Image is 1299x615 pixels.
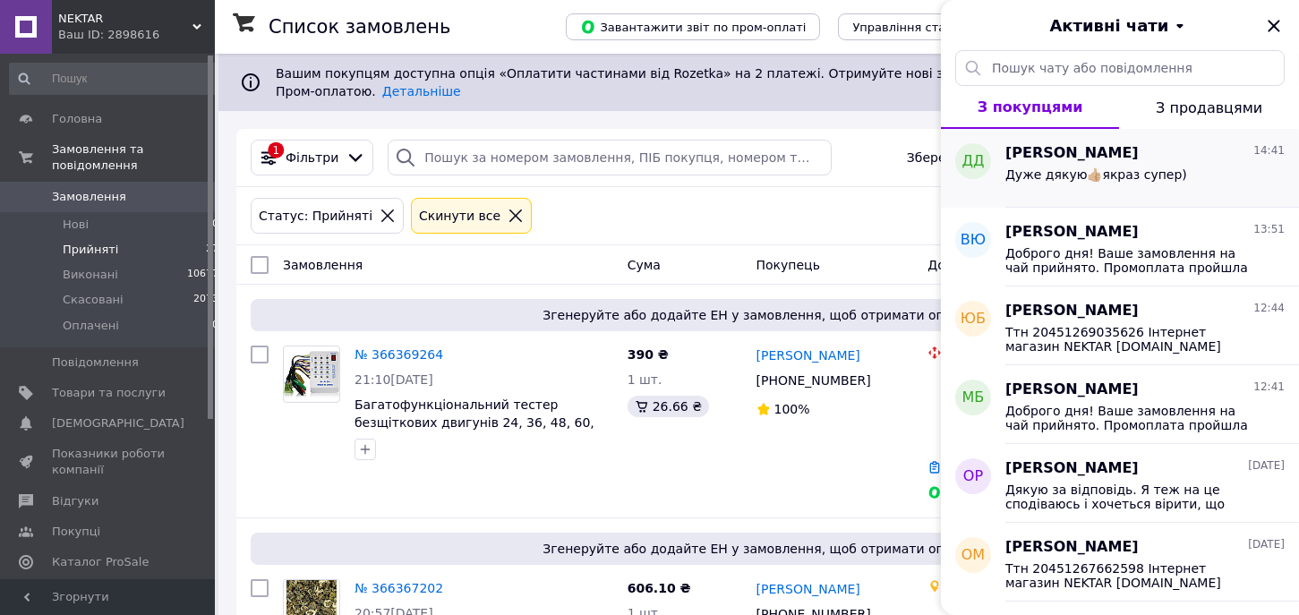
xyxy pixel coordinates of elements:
[1253,222,1285,237] span: 13:51
[63,267,118,283] span: Виконані
[1253,143,1285,158] span: 14:41
[941,208,1299,286] button: ВЮ[PERSON_NAME]13:51Доброго дня! Ваше замовлення на чай прийнято. Промоплата пройшла успішно. Від...
[63,217,89,233] span: Нові
[1005,380,1139,400] span: [PERSON_NAME]
[1005,301,1139,321] span: [PERSON_NAME]
[941,129,1299,208] button: ДД[PERSON_NAME]14:41Дуже дякую👍🏼якраз супер)
[774,402,810,416] span: 100%
[355,347,443,362] a: № 366369264
[388,140,832,175] input: Пошук за номером замовлення, ПІБ покупця, номером телефону, Email, номером накладної
[1263,15,1285,37] button: Закрити
[52,354,139,371] span: Повідомлення
[838,13,1004,40] button: Управління статусами
[852,21,989,34] span: Управління статусами
[52,189,126,205] span: Замовлення
[628,372,662,387] span: 1 шт.
[961,545,985,566] span: ОМ
[283,258,363,272] span: Замовлення
[927,258,1059,272] span: Доставка та оплата
[52,446,166,478] span: Показники роботи компанії
[187,267,218,283] span: 10677
[1005,143,1139,164] span: [PERSON_NAME]
[286,149,338,167] span: Фільтри
[941,286,1299,365] button: ЮБ[PERSON_NAME]12:44Ттн 20451269035626 Інтернет магазин NEKTAR [DOMAIN_NAME]
[193,292,218,308] span: 2073
[1253,380,1285,395] span: 12:41
[284,351,339,397] img: Фото товару
[628,581,691,595] span: 606.10 ₴
[52,415,184,431] span: [DEMOGRAPHIC_DATA]
[961,309,986,329] span: ЮБ
[258,540,1260,558] span: Згенеруйте або додайте ЕН у замовлення, щоб отримати оплату
[580,19,806,35] span: Завантажити звіт по пром-оплаті
[355,397,594,448] a: Багатофункціональний тестер безщіткових двигунів 24, 36, 48, 60, 72 В
[941,444,1299,523] button: ОР[PERSON_NAME][DATE]Дякую за відповідь. Я теж на це сподіваюсь і хочеться вірити, що якість крем...
[955,50,1285,86] input: Пошук чату або повідомлення
[63,318,119,334] span: Оплачені
[382,84,461,98] a: Детальніше
[1005,222,1139,243] span: [PERSON_NAME]
[206,242,218,258] span: 27
[1005,561,1260,590] span: Ттн 20451267662598 Інтернет магазин NEKTAR [DOMAIN_NAME]
[1005,167,1187,182] span: Дуже дякую👍🏼якраз супер)
[756,580,860,598] a: [PERSON_NAME]
[991,14,1249,38] button: Активні чати
[628,396,709,417] div: 26.66 ₴
[1248,458,1285,474] span: [DATE]
[355,581,443,595] a: № 366367202
[1005,246,1260,275] span: Доброго дня! Ваше замовлення на чай прийнято. Промоплата пройшла успішно. Відправка завтра в поне...
[63,292,124,308] span: Скасовані
[1005,458,1139,479] span: [PERSON_NAME]
[52,141,215,174] span: Замовлення та повідомлення
[52,493,98,509] span: Відгуки
[756,346,860,364] a: [PERSON_NAME]
[941,523,1299,602] button: ОМ[PERSON_NAME][DATE]Ттн 20451267662598 Інтернет магазин NEKTAR [DOMAIN_NAME]
[963,466,983,487] span: ОР
[1005,537,1139,558] span: [PERSON_NAME]
[52,385,166,401] span: Товари та послуги
[1253,301,1285,316] span: 12:44
[258,306,1260,324] span: Згенеруйте або додайте ЕН у замовлення, щоб отримати оплату
[269,16,450,38] h1: Список замовлень
[58,11,192,27] span: NEKTAR
[941,86,1119,129] button: З покупцями
[276,66,1222,98] span: Вашим покупцям доступна опція «Оплатити частинами від Rozetka» на 2 платежі. Отримуйте нові замов...
[628,258,661,272] span: Cума
[756,258,820,272] span: Покупець
[978,98,1083,115] span: З покупцями
[355,372,433,387] span: 21:10[DATE]
[1005,325,1260,354] span: Ттн 20451269035626 Інтернет магазин NEKTAR [DOMAIN_NAME]
[1049,14,1168,38] span: Активні чати
[907,149,1038,167] span: Збережені фільтри:
[63,242,118,258] span: Прийняті
[283,346,340,403] a: Фото товару
[628,347,669,362] span: 390 ₴
[1119,86,1299,129] button: З продавцями
[1156,99,1262,116] span: З продавцями
[1248,537,1285,552] span: [DATE]
[1005,404,1260,432] span: Доброго дня! Ваше замовлення на чай прийнято. Промоплата пройшла успішно. Відправка в понеділок. ...
[52,524,100,540] span: Покупці
[415,206,504,226] div: Cкинути все
[941,365,1299,444] button: МБ[PERSON_NAME]12:41Доброго дня! Ваше замовлення на чай прийнято. Промоплата пройшла успішно. Від...
[58,27,215,43] div: Ваш ID: 2898616
[255,206,376,226] div: Статус: Прийняті
[962,388,985,408] span: МБ
[566,13,820,40] button: Завантажити звіт по пром-оплаті
[1005,483,1260,511] span: Дякую за відповідь. Я теж на це сподіваюсь і хочеться вірити, що якість крему не змінилася.
[962,151,985,172] span: ДД
[9,63,220,95] input: Пошук
[52,554,149,570] span: Каталог ProSale
[753,368,875,393] div: [PHONE_NUMBER]
[52,111,102,127] span: Головна
[961,230,986,251] span: ВЮ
